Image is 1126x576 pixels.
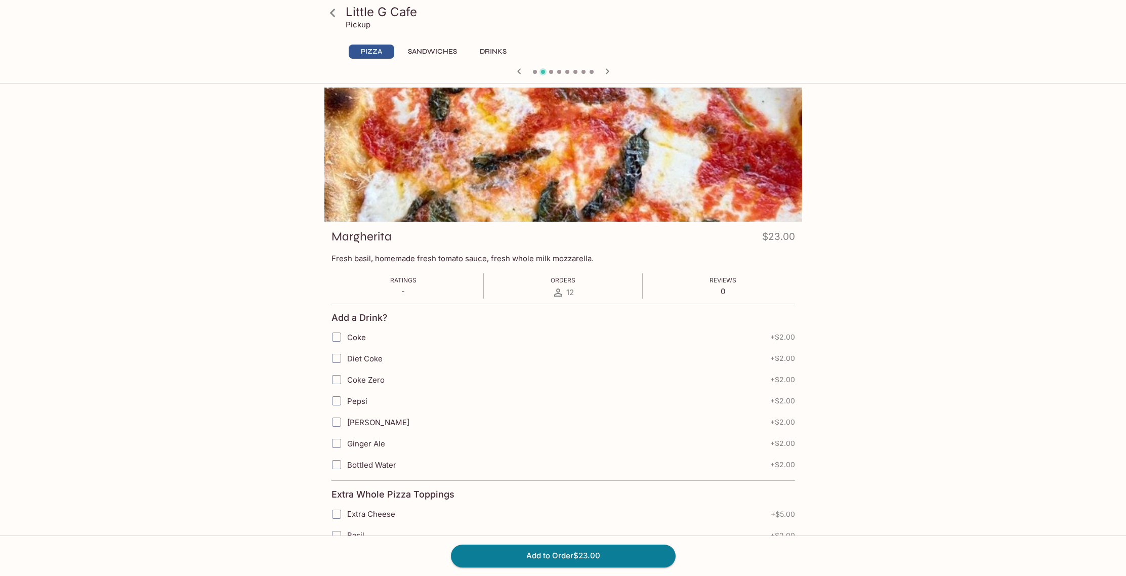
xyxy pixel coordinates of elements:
[770,376,795,384] span: + $2.00
[770,354,795,362] span: + $2.00
[347,439,385,448] span: Ginger Ale
[331,254,795,263] p: Fresh basil, homemade fresh tomato sauce, fresh whole milk mozzarella.
[347,396,367,406] span: Pepsi
[324,88,802,222] div: Margherita
[770,461,795,469] span: + $2.00
[710,276,736,284] span: Reviews
[710,286,736,296] p: 0
[390,276,416,284] span: Ratings
[770,531,795,540] span: + $2.00
[762,229,795,249] h4: $23.00
[331,312,388,323] h4: Add a Drink?
[471,45,516,59] button: Drinks
[551,276,575,284] span: Orders
[347,418,409,427] span: [PERSON_NAME]
[347,460,396,470] span: Bottled Water
[346,20,370,29] p: Pickup
[331,489,454,500] h4: Extra Whole Pizza Toppings
[347,354,383,363] span: Diet Coke
[390,286,416,296] p: -
[566,287,574,297] span: 12
[347,530,364,540] span: Basil
[349,45,394,59] button: Pizza
[770,397,795,405] span: + $2.00
[771,510,795,518] span: + $5.00
[347,375,385,385] span: Coke Zero
[347,333,366,342] span: Coke
[346,4,798,20] h3: Little G Cafe
[451,545,676,567] button: Add to Order$23.00
[770,418,795,426] span: + $2.00
[770,333,795,341] span: + $2.00
[402,45,463,59] button: Sandwiches
[331,229,392,244] h3: Margherita
[770,439,795,447] span: + $2.00
[347,509,395,519] span: Extra Cheese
